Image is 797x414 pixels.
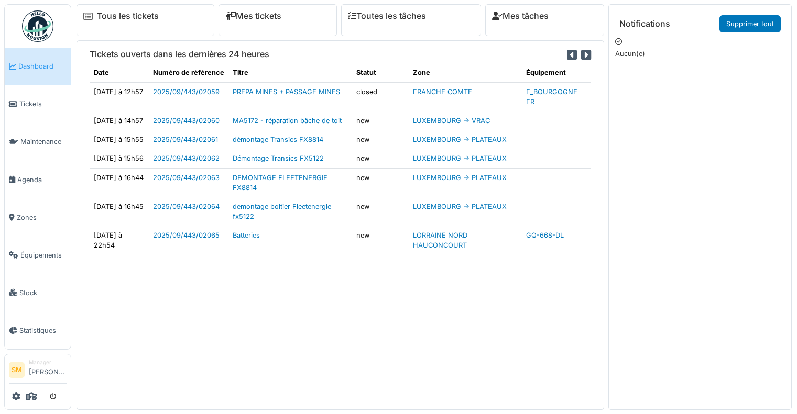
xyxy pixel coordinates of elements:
[352,82,409,111] td: closed
[5,311,71,349] a: Statistiques
[233,154,324,162] a: Démontage Transics FX5122
[90,130,149,149] td: [DATE] à 15h55
[233,136,323,143] a: démontage Transics FX8814
[20,250,67,260] span: Équipements
[233,203,331,220] a: demontage boitier Fleetenergie fx5122
[413,154,507,162] a: LUXEMBOURG -> PLATEAUX
[352,226,409,255] td: new
[615,49,785,59] p: Aucun(e)
[719,15,781,32] a: Supprimer tout
[233,88,340,96] a: PREPA MINES + PASSAGE MINES
[90,111,149,130] td: [DATE] à 14h57
[90,197,149,226] td: [DATE] à 16h45
[5,198,71,236] a: Zones
[97,11,159,21] a: Tous les tickets
[29,359,67,366] div: Manager
[90,63,149,82] th: Date
[413,174,507,182] a: LUXEMBOURG -> PLATEAUX
[352,111,409,130] td: new
[352,197,409,226] td: new
[233,117,342,125] a: MA5172 - réparation bâche de toit
[413,88,472,96] a: FRANCHE COMTE
[233,174,327,192] a: DEMONTAGE FLEETENERGIE FX8814
[225,11,281,21] a: Mes tickets
[19,99,67,109] span: Tickets
[153,154,220,162] a: 2025/09/443/02062
[348,11,426,21] a: Toutes les tâches
[90,82,149,111] td: [DATE] à 12h57
[9,362,25,378] li: SM
[233,231,260,239] a: Batteries
[352,63,409,82] th: Statut
[619,19,670,29] h6: Notifications
[90,49,269,59] h6: Tickets ouverts dans les dernières 24 heures
[90,226,149,255] td: [DATE] à 22h54
[413,117,490,125] a: LUXEMBOURG -> VRAC
[352,130,409,149] td: new
[153,88,220,96] a: 2025/09/443/02059
[492,11,549,21] a: Mes tâches
[5,85,71,123] a: Tickets
[352,149,409,168] td: new
[22,10,53,42] img: Badge_color-CXgf-gQk.svg
[5,161,71,198] a: Agenda
[153,231,220,239] a: 2025/09/443/02065
[5,48,71,85] a: Dashboard
[19,288,67,298] span: Stock
[18,61,67,71] span: Dashboard
[19,326,67,335] span: Statistiques
[413,203,507,210] a: LUXEMBOURG -> PLATEAUX
[413,136,507,143] a: LUXEMBOURG -> PLATEAUX
[90,168,149,197] td: [DATE] à 16h44
[153,136,218,143] a: 2025/09/443/02061
[352,168,409,197] td: new
[9,359,67,384] a: SM Manager[PERSON_NAME]
[522,63,591,82] th: Équipement
[526,231,564,239] a: GQ-668-DL
[413,231,467,249] a: LORRAINE NORD HAUCONCOURT
[149,63,228,82] th: Numéro de référence
[153,117,220,125] a: 2025/09/443/02060
[5,123,71,161] a: Maintenance
[17,212,67,222] span: Zones
[153,174,220,182] a: 2025/09/443/02063
[90,149,149,168] td: [DATE] à 15h56
[17,175,67,185] span: Agenda
[409,63,522,82] th: Zone
[526,88,577,106] a: F_BOURGOGNE FR
[29,359,67,381] li: [PERSON_NAME]
[5,274,71,311] a: Stock
[5,236,71,274] a: Équipements
[228,63,352,82] th: Titre
[20,137,67,147] span: Maintenance
[153,203,220,210] a: 2025/09/443/02064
